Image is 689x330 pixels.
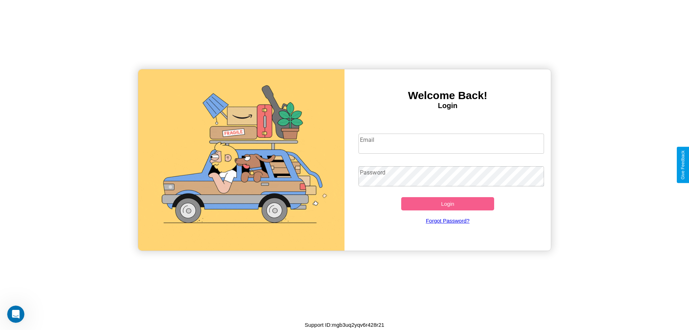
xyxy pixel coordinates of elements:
button: Login [401,197,494,210]
a: Forgot Password? [355,210,541,231]
iframe: Intercom live chat [7,306,24,323]
h4: Login [344,102,551,110]
p: Support ID: mgb3uq2yqv6r428r21 [305,320,384,330]
img: gif [138,69,344,251]
h3: Welcome Back! [344,89,551,102]
div: Give Feedback [680,150,685,180]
